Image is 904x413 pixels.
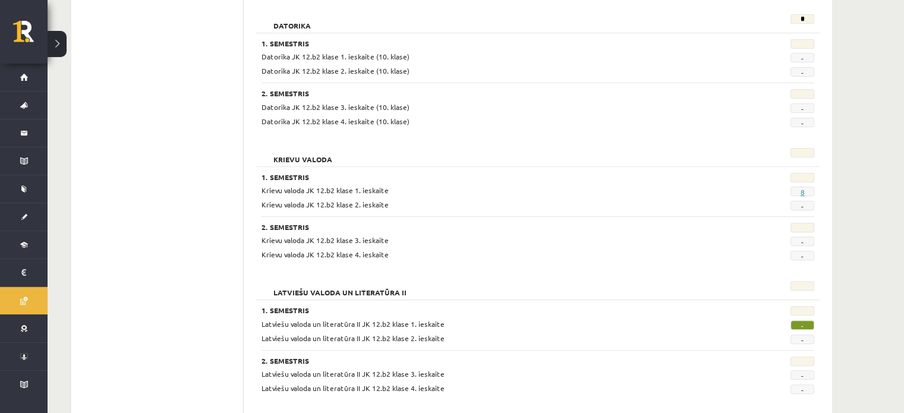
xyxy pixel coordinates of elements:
span: Latviešu valoda un literatūra II JK 12.b2 klase 4. ieskaite [262,383,445,393]
span: - [790,384,814,394]
span: - [790,118,814,127]
span: Latviešu valoda un literatūra II JK 12.b2 klase 3. ieskaite [262,369,445,379]
span: - [790,103,814,113]
span: Krievu valoda JK 12.b2 klase 2. ieskaite [262,200,389,209]
span: Krievu valoda JK 12.b2 klase 4. ieskaite [262,250,389,259]
span: Datorika JK 12.b2 klase 2. ieskaite (10. klase) [262,66,410,75]
span: Krievu valoda JK 12.b2 klase 3. ieskaite [262,235,389,245]
h2: Latviešu valoda un literatūra II [262,281,418,293]
span: - [790,251,814,260]
span: Datorika JK 12.b2 klase 1. ieskaite (10. klase) [262,52,410,61]
h3: 2. Semestris [262,89,719,97]
h2: Krievu valoda [262,148,344,160]
h3: 1. Semestris [262,173,719,181]
span: - [790,67,814,77]
span: Krievu valoda JK 12.b2 klase 1. ieskaite [262,185,389,195]
span: Latviešu valoda un literatūra II JK 12.b2 klase 1. ieskaite [262,319,445,329]
a: Rīgas 1. Tālmācības vidusskola [13,21,48,51]
span: Datorika JK 12.b2 klase 3. ieskaite (10. klase) [262,102,410,112]
h3: 2. Semestris [262,357,719,365]
span: - [790,201,814,210]
span: - [790,370,814,380]
h3: 1. Semestris [262,39,719,48]
h3: 1. Semestris [262,306,719,314]
span: - [790,237,814,246]
span: Latviešu valoda un literatūra II JK 12.b2 klase 2. ieskaite [262,333,445,343]
span: Datorika JK 12.b2 klase 4. ieskaite (10. klase) [262,116,410,126]
h2: Datorika [262,14,323,26]
a: 8 [800,187,804,197]
span: - [790,53,814,62]
span: - [790,335,814,344]
span: - [790,320,814,330]
h3: 2. Semestris [262,223,719,231]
